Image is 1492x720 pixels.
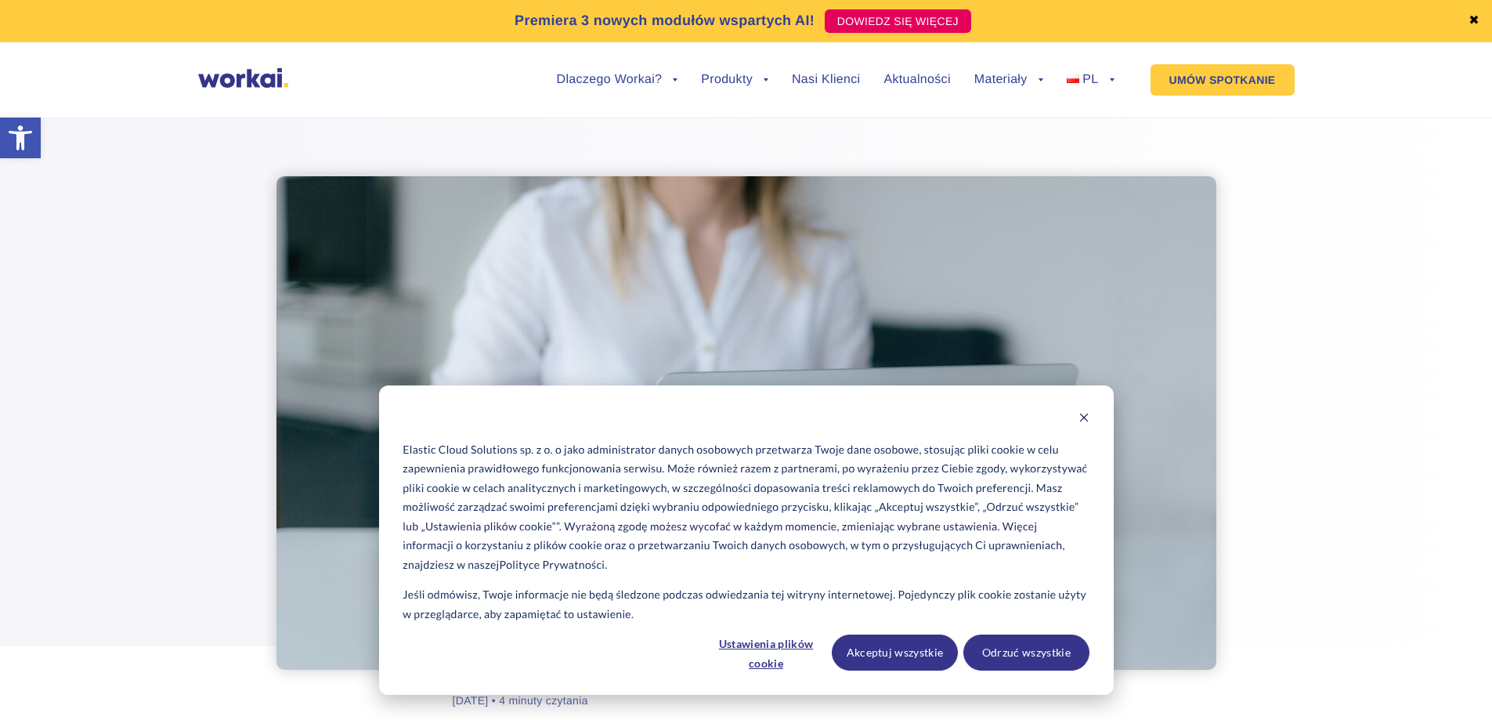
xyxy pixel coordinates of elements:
[453,693,588,708] div: [DATE] • 4 minuty czytania
[1151,64,1295,96] a: UMÓW SPOTKANIE
[276,176,1216,670] img: remote work
[557,74,678,86] a: Dlaczego Workai?
[706,635,826,671] button: Ustawienia plików cookie
[825,9,971,33] a: DOWIEDZ SIĘ WIĘCEJ
[403,440,1089,575] p: Elastic Cloud Solutions sp. z o. o jako administrator danych osobowych przetwarza Twoje dane osob...
[974,74,1043,86] a: Materiały
[379,385,1114,695] div: Cookie banner
[792,74,860,86] a: Nasi Klienci
[1078,410,1089,429] button: Dismiss cookie banner
[1082,73,1098,86] span: PL
[963,635,1089,671] button: Odrzuć wszystkie
[515,10,815,31] p: Premiera 3 nowych modułów wspartych AI!
[701,74,768,86] a: Produkty
[832,635,958,671] button: Akceptuj wszystkie
[500,555,608,575] a: Polityce Prywatności.
[1067,74,1114,86] a: PL
[883,74,950,86] a: Aktualności
[403,585,1089,624] p: Jeśli odmówisz, Twoje informacje nie będą śledzone podczas odwiedzania tej witryny internetowej. ...
[1469,15,1479,27] a: ✖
